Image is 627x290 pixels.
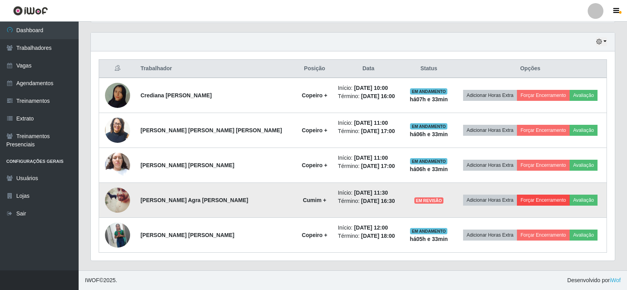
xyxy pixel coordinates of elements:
img: 1755289367859.jpeg [105,73,130,118]
strong: há 05 h e 33 min [410,236,448,242]
strong: [PERSON_NAME] [PERSON_NAME] [140,232,234,238]
strong: Copeiro + [302,127,327,133]
img: 1734471784687.jpeg [105,219,130,251]
button: Adicionar Horas Extra [463,195,517,206]
button: Forçar Encerramento [517,160,570,171]
strong: há 06 h e 33 min [410,166,448,172]
li: Início: [338,119,399,127]
time: [DATE] 11:30 [354,190,388,196]
li: Término: [338,92,399,100]
time: [DATE] 17:00 [361,163,395,169]
strong: [PERSON_NAME] [PERSON_NAME] [140,162,234,168]
span: © 2025 . [85,276,117,285]
strong: há 07 h e 33 min [410,96,448,102]
time: [DATE] 11:00 [354,155,388,161]
th: Posição [296,60,333,78]
span: Desenvolvido por [567,276,621,285]
strong: Copeiro + [302,92,327,98]
li: Início: [338,154,399,162]
button: Forçar Encerramento [517,125,570,136]
time: [DATE] 18:00 [361,233,395,239]
button: Forçar Encerramento [517,230,570,241]
img: 1750954658696.jpeg [105,148,130,182]
button: Avaliação [570,195,598,206]
button: Adicionar Horas Extra [463,90,517,101]
li: Término: [338,197,399,205]
li: Término: [338,232,399,240]
img: 1720054938864.jpeg [105,115,130,145]
button: Avaliação [570,230,598,241]
time: [DATE] 16:00 [361,93,395,99]
img: CoreUI Logo [13,6,48,16]
li: Início: [338,189,399,197]
time: [DATE] 16:30 [361,198,395,204]
button: Forçar Encerramento [517,195,570,206]
strong: [PERSON_NAME] [PERSON_NAME] [PERSON_NAME] [140,127,282,133]
strong: Cumim + [303,197,326,203]
li: Término: [338,162,399,170]
button: Adicionar Horas Extra [463,160,517,171]
li: Término: [338,127,399,135]
button: Forçar Encerramento [517,90,570,101]
th: Opções [454,60,607,78]
strong: Copeiro + [302,162,327,168]
strong: há 06 h e 33 min [410,131,448,137]
span: EM ANDAMENTO [410,228,447,234]
li: Início: [338,224,399,232]
span: EM REVISÃO [414,197,443,204]
button: Avaliação [570,125,598,136]
time: [DATE] 12:00 [354,224,388,231]
strong: Crediana [PERSON_NAME] [140,92,211,98]
strong: Copeiro + [302,232,327,238]
th: Trabalhador [136,60,296,78]
time: [DATE] 17:00 [361,128,395,134]
span: EM ANDAMENTO [410,158,447,164]
time: [DATE] 11:00 [354,120,388,126]
span: IWOF [85,277,99,283]
li: Início: [338,84,399,92]
button: Adicionar Horas Extra [463,230,517,241]
button: Adicionar Horas Extra [463,125,517,136]
strong: [PERSON_NAME] Agra [PERSON_NAME] [140,197,248,203]
th: Data [333,60,404,78]
img: 1680531528548.jpeg [105,184,130,216]
span: EM ANDAMENTO [410,123,447,129]
button: Avaliação [570,160,598,171]
span: EM ANDAMENTO [410,88,447,95]
time: [DATE] 10:00 [354,85,388,91]
button: Avaliação [570,90,598,101]
th: Status [404,60,454,78]
a: iWof [610,277,621,283]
